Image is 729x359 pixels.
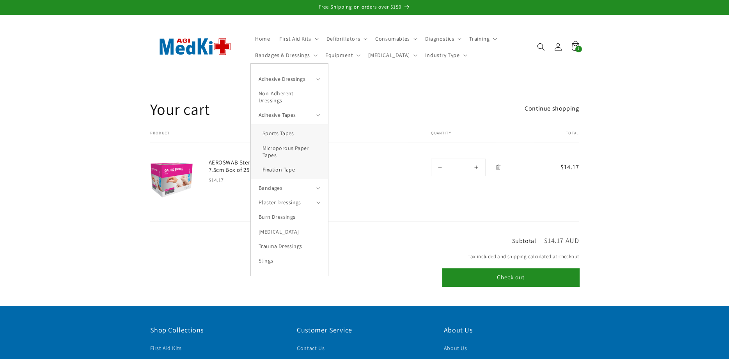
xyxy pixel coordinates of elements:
[420,30,465,47] summary: Diagnostics
[255,52,310,59] span: Bandages & Dressings
[251,141,328,162] a: Microporous Paper Tapes
[408,131,535,143] th: Quantity
[578,46,580,52] span: 1
[444,325,579,334] h2: About Us
[325,52,353,59] span: Equipment
[425,52,460,59] span: Industry Type
[251,71,328,86] summary: Adhesive Dressings
[371,30,420,47] summary: Consumables
[322,30,371,47] summary: Defibrillators
[8,4,721,11] p: Free Shipping on orders over $150
[250,47,321,63] summary: Bandages & Dressings
[250,30,275,47] a: Home
[525,103,579,114] a: Continue shopping
[550,163,579,172] span: $14.17
[544,237,579,244] p: $14.17 AUD
[251,108,328,122] summary: Adhesive Tapes
[443,269,579,286] button: Check out
[150,325,286,334] h2: Shop Collections
[469,35,490,42] span: Training
[375,35,410,42] span: Consumables
[512,238,536,244] h3: Subtotal
[209,176,326,184] div: $14.17
[425,35,454,42] span: Diagnostics
[368,52,410,59] span: [MEDICAL_DATA]
[449,159,468,176] input: Quantity for AEROSWAB Sterile White Gauze Swab 7.5 x 7.5cm Box of 25 (Packs of 5)
[364,47,420,63] summary: [MEDICAL_DATA]
[251,254,328,268] a: Slings
[420,47,470,63] summary: Industry Type
[255,35,270,42] span: Home
[532,38,550,55] summary: Search
[150,99,210,119] h1: Your cart
[275,30,321,47] summary: First Aid Kits
[251,224,328,239] a: [MEDICAL_DATA]
[321,47,364,63] summary: Equipment
[297,343,325,355] a: Contact Us
[251,162,328,177] a: Fixation Tape
[297,325,432,334] h2: Customer Service
[251,126,328,141] a: Sports Tapes
[465,30,500,47] summary: Training
[491,161,505,174] a: Remove AEROSWAB Sterile White Gauze Swab 7.5 x 7.5cm Box of 25 (Packs of 5)
[279,35,311,42] span: First Aid Kits
[443,253,579,261] small: Tax included and shipping calculated at checkout
[326,35,360,42] span: Defibrillators
[251,86,328,107] a: Non-Adherent Dressings
[251,239,328,253] a: Trauma Dressings
[150,25,240,68] img: AGI MedKit
[444,343,467,355] a: About Us
[251,210,328,224] a: Burn Dressings
[150,343,182,355] a: First Aid Kits
[251,195,328,210] summary: Plaster Dressings
[534,131,579,143] th: Total
[150,131,408,143] th: Product
[251,181,328,195] summary: Bandages
[209,159,326,174] a: AEROSWAB Sterile White Gauze Swab 7.5 x 7.5cm Box of 25 (Packs of 5)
